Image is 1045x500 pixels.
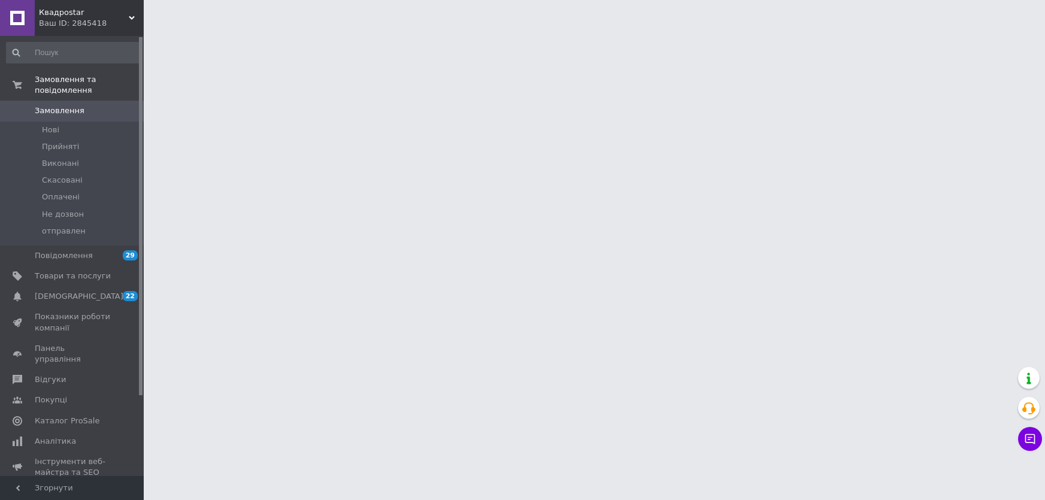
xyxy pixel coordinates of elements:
span: Панель управління [35,343,111,365]
span: Товари та послуги [35,271,111,281]
span: Замовлення та повідомлення [35,74,144,96]
span: 29 [123,250,138,260]
span: Аналітика [35,436,76,447]
span: Виконані [42,158,79,169]
span: отправлен [42,226,86,237]
span: 22 [123,291,138,301]
span: Інструменти веб-майстра та SEO [35,456,111,478]
span: Повідомлення [35,250,93,261]
span: Нові [42,125,59,135]
span: Замовлення [35,105,84,116]
span: Оплачені [42,192,80,202]
span: [DEMOGRAPHIC_DATA] [35,291,123,302]
button: Чат з покупцем [1018,427,1042,451]
span: Каталог ProSale [35,416,99,426]
div: Ваш ID: 2845418 [39,18,144,29]
span: Прийняті [42,141,79,152]
span: Не дозвон [42,209,84,220]
span: Показники роботи компанії [35,311,111,333]
input: Пошук [6,42,141,63]
span: Відгуки [35,374,66,385]
span: Квадроstar [39,7,129,18]
span: Покупці [35,395,67,405]
span: Скасовані [42,175,83,186]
